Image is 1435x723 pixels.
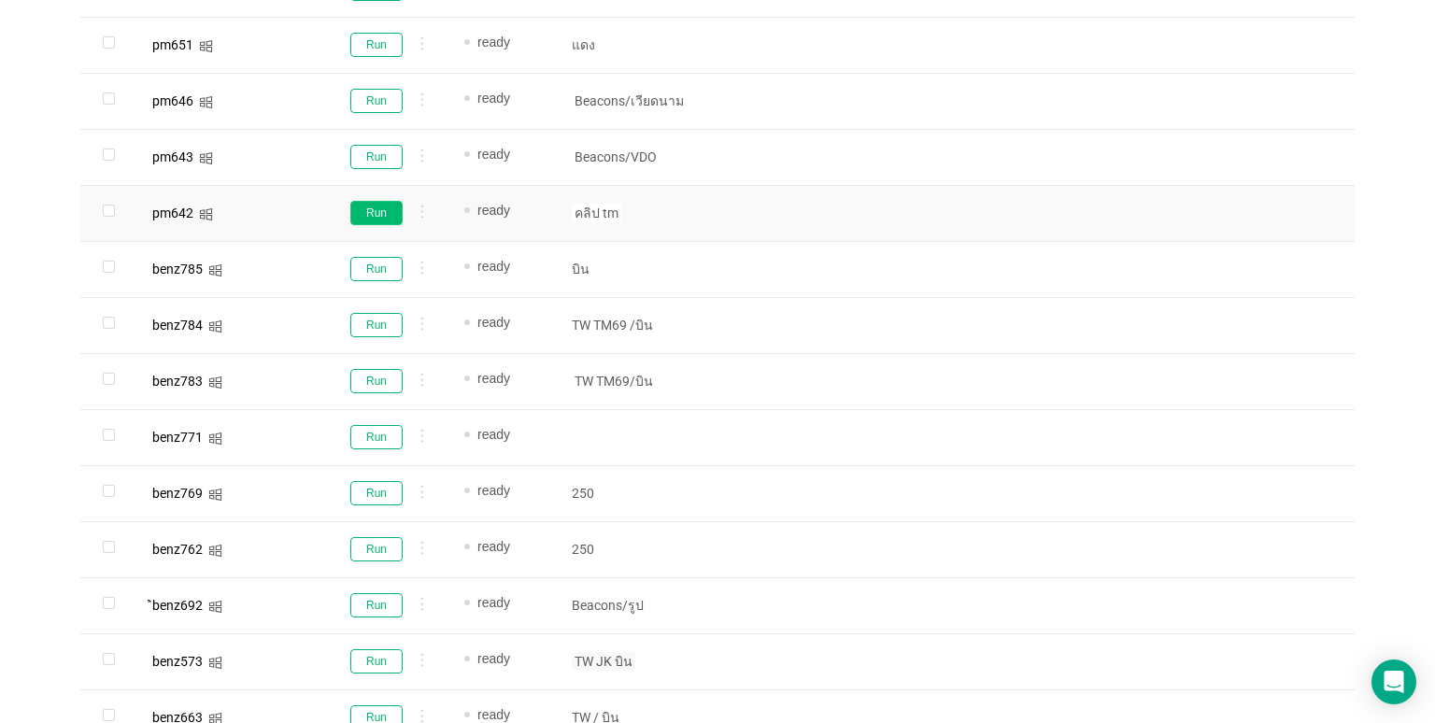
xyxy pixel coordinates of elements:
button: Run [350,537,403,561]
div: Open Intercom Messenger [1371,659,1416,704]
button: Run [350,425,403,449]
i: icon: windows [199,39,213,53]
button: Run [350,145,403,169]
button: Run [350,313,403,337]
span: ready [477,539,510,554]
span: TW TM69/บิน [572,372,656,390]
p: Beacons/รูป [572,596,708,615]
i: icon: windows [208,319,222,333]
span: ready [477,483,510,498]
i: icon: windows [199,207,213,221]
p: 250 [572,484,708,503]
span: ready [477,371,510,386]
span: ready [477,259,510,274]
button: Run [350,481,403,505]
div: benz573 [152,655,203,668]
button: Run [350,257,403,281]
button: Run [350,649,403,673]
div: pm651 [152,38,193,51]
div: pm643 [152,150,193,163]
div: benz762 [152,543,203,556]
span: ready [477,147,510,162]
span: ready [477,315,510,330]
i: icon: windows [208,263,222,277]
button: Run [350,369,403,393]
p: บิน [572,260,708,278]
p: 250 [572,540,708,559]
span: ready [477,595,510,610]
div: pm642 [152,206,193,220]
span: คลิป tm [572,204,621,222]
button: Run [350,33,403,57]
i: icon: windows [208,544,222,558]
i: icon: windows [199,151,213,165]
i: icon: windows [208,376,222,390]
i: icon: windows [208,600,222,614]
i: icon: windows [208,488,222,502]
i: icon: windows [208,432,222,446]
i: icon: windows [199,95,213,109]
span: ready [477,651,510,666]
span: ready [477,707,510,722]
span: ready [477,91,510,106]
span: /บิน [627,316,656,334]
span: ready [477,35,510,50]
div: benz784 [152,319,203,332]
span: TW JK บิน [572,652,635,671]
span: ready [477,203,510,218]
button: Run [350,201,403,225]
button: Run [350,593,403,617]
span: Beacons/เวียดนาม [572,92,687,110]
p: TW TM69 [572,316,708,334]
span: ready [477,427,510,442]
i: icon: windows [208,656,222,670]
button: Run [350,89,403,113]
div: benz785 [152,262,203,276]
div: ิbenz692 [152,599,203,612]
span: Beacons/VDO [572,148,660,166]
p: แดง [572,35,708,54]
div: benz769 [152,487,203,500]
div: benz771 [152,431,203,444]
div: pm646 [152,94,193,107]
div: benz783 [152,375,203,388]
